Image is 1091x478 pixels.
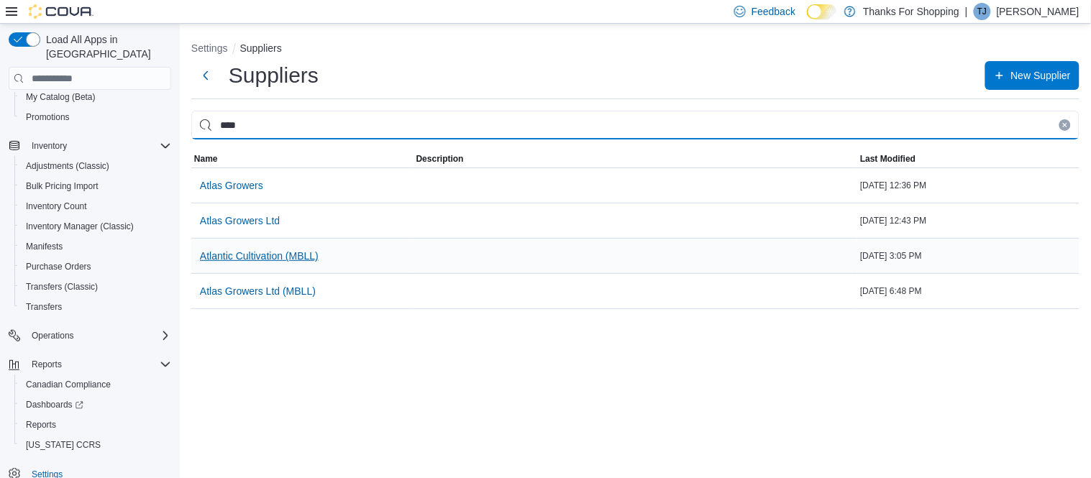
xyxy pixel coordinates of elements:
[32,140,67,152] span: Inventory
[32,359,62,370] span: Reports
[229,61,319,90] h1: Suppliers
[977,3,987,20] span: TJ
[26,327,171,344] span: Operations
[3,326,177,346] button: Operations
[194,277,321,305] button: Atlas Growers Ltd (MBLL)
[14,107,177,127] button: Promotions
[26,137,171,155] span: Inventory
[200,178,263,193] span: Atlas Growers
[14,236,177,257] button: Manifests
[857,282,1079,300] div: [DATE] 6:48 PM
[14,216,177,236] button: Inventory Manager (Classic)
[752,4,795,19] span: Feedback
[32,330,74,341] span: Operations
[14,415,177,435] button: Reports
[20,109,76,126] a: Promotions
[20,396,171,413] span: Dashboards
[807,4,837,19] input: Dark Mode
[974,3,991,20] div: Tina Jansen
[416,153,464,165] span: Description
[3,354,177,374] button: Reports
[20,178,104,195] a: Bulk Pricing Import
[20,258,97,275] a: Purchase Orders
[26,327,80,344] button: Operations
[20,278,171,295] span: Transfers (Classic)
[20,416,62,433] a: Reports
[200,249,319,263] span: Atlantic Cultivation (MBLL)
[26,91,96,103] span: My Catalog (Beta)
[14,395,177,415] a: Dashboards
[20,238,171,255] span: Manifests
[1059,119,1071,131] button: Clear input
[240,42,282,54] button: Suppliers
[20,376,117,393] a: Canadian Compliance
[200,284,316,298] span: Atlas Growers Ltd (MBLL)
[20,88,171,106] span: My Catalog (Beta)
[191,61,220,90] button: Next
[20,218,140,235] a: Inventory Manager (Classic)
[26,180,99,192] span: Bulk Pricing Import
[26,356,171,373] span: Reports
[860,153,916,165] span: Last Modified
[20,416,171,433] span: Reports
[20,238,68,255] a: Manifests
[3,136,177,156] button: Inventory
[20,396,89,413] a: Dashboards
[194,242,324,270] button: Atlantic Cultivation (MBLL)
[997,3,1079,20] p: [PERSON_NAME]
[14,87,177,107] button: My Catalog (Beta)
[26,241,63,252] span: Manifests
[20,218,171,235] span: Inventory Manager (Classic)
[26,419,56,431] span: Reports
[29,4,93,19] img: Cova
[26,261,91,272] span: Purchase Orders
[14,435,177,455] button: [US_STATE] CCRS
[26,201,87,212] span: Inventory Count
[857,212,1079,229] div: [DATE] 12:43 PM
[20,436,106,454] a: [US_STATE] CCRS
[857,177,1079,194] div: [DATE] 12:36 PM
[194,206,286,235] button: Atlas Growers Ltd
[20,198,171,215] span: Inventory Count
[20,436,171,454] span: Washington CCRS
[14,374,177,395] button: Canadian Compliance
[20,198,93,215] a: Inventory Count
[26,379,111,390] span: Canadian Compliance
[26,160,109,172] span: Adjustments (Classic)
[863,3,959,20] p: Thanks For Shopping
[20,258,171,275] span: Purchase Orders
[26,301,62,313] span: Transfers
[14,297,177,317] button: Transfers
[20,376,171,393] span: Canadian Compliance
[26,356,68,373] button: Reports
[20,298,68,316] a: Transfers
[26,221,134,232] span: Inventory Manager (Classic)
[14,277,177,297] button: Transfers (Classic)
[194,171,269,200] button: Atlas Growers
[20,278,104,295] a: Transfers (Classic)
[20,88,101,106] a: My Catalog (Beta)
[191,42,228,54] button: Settings
[194,153,218,165] span: Name
[200,213,280,228] span: Atlas Growers Ltd
[26,111,70,123] span: Promotions
[191,41,1079,58] nav: An example of EuiBreadcrumbs
[20,298,171,316] span: Transfers
[26,439,101,451] span: [US_STATE] CCRS
[14,156,177,176] button: Adjustments (Classic)
[26,399,83,410] span: Dashboards
[26,281,98,293] span: Transfers (Classic)
[857,247,1079,265] div: [DATE] 3:05 PM
[26,137,73,155] button: Inventory
[20,157,171,175] span: Adjustments (Classic)
[20,178,171,195] span: Bulk Pricing Import
[20,157,115,175] a: Adjustments (Classic)
[985,61,1079,90] button: New Supplier
[40,32,171,61] span: Load All Apps in [GEOGRAPHIC_DATA]
[965,3,968,20] p: |
[1011,68,1071,83] span: New Supplier
[14,257,177,277] button: Purchase Orders
[14,176,177,196] button: Bulk Pricing Import
[14,196,177,216] button: Inventory Count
